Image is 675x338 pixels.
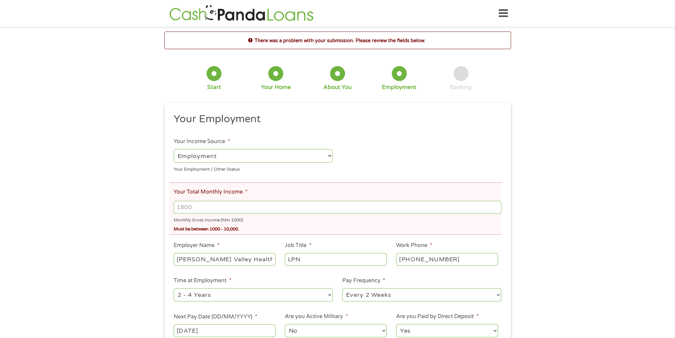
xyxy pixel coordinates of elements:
[450,84,472,91] div: Banking
[323,84,352,91] div: About You
[342,277,385,284] label: Pay Frequency
[174,242,219,249] label: Employer Name
[165,37,511,44] h2: There was a problem with your submission. Please review the fields below.
[285,253,386,266] input: Cashier
[207,84,221,91] div: Start
[174,253,275,266] input: Walmart
[396,253,498,266] input: (231) 754-4010
[396,242,432,249] label: Work Phone
[174,324,275,337] input: ---Click Here for Calendar ---
[174,189,247,196] label: Your Total Monthly Income
[261,84,291,91] div: Your Home
[174,164,333,173] div: Your Employment / Other Status
[174,224,501,233] div: Must be between 1000 - 10,000.
[285,313,348,320] label: Are you Active Military
[174,215,501,224] div: Monthly Gross Income (Min 1000)
[396,313,478,320] label: Are you Paid by Direct Deposit
[167,4,315,23] img: GetLoanNow Logo
[382,84,416,91] div: Employment
[174,277,231,284] label: Time at Employment
[174,201,501,213] input: 1800
[174,113,496,126] h2: Your Employment
[174,313,257,320] label: Next Pay Date (DD/MM/YYYY)
[174,138,230,145] label: Your Income Source
[285,242,311,249] label: Job Title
